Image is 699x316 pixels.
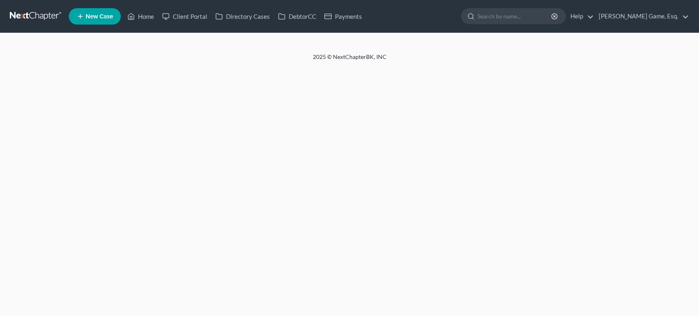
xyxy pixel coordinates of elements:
[158,9,211,24] a: Client Portal
[116,53,583,68] div: 2025 © NextChapterBK, INC
[274,9,320,24] a: DebtorCC
[123,9,158,24] a: Home
[477,9,552,24] input: Search by name...
[320,9,366,24] a: Payments
[211,9,274,24] a: Directory Cases
[566,9,594,24] a: Help
[595,9,689,24] a: [PERSON_NAME] Game, Esq.
[86,14,113,20] span: New Case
